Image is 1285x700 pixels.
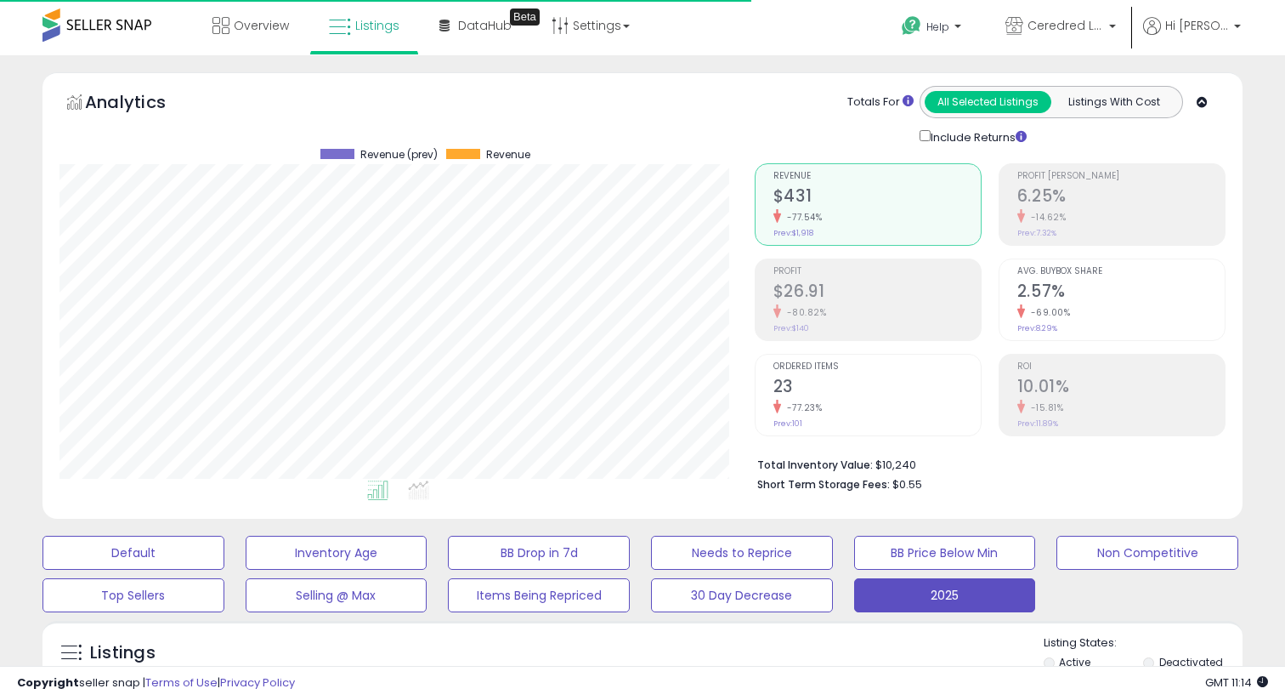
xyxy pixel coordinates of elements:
span: Revenue (prev) [360,149,438,161]
button: Selling @ Max [246,578,427,612]
button: 30 Day Decrease [651,578,833,612]
small: Prev: 101 [773,418,802,429]
b: Total Inventory Value: [757,458,873,472]
p: Listing States: [1044,635,1243,652]
button: BB Drop in 7d [448,536,630,570]
small: -15.81% [1025,401,1064,414]
button: Inventory Age [246,536,427,570]
span: Ordered Items [773,362,981,372]
button: Listings With Cost [1050,91,1177,113]
li: $10,240 [757,453,1213,474]
a: Terms of Use [145,674,218,691]
small: -77.54% [781,211,823,224]
span: Profit [PERSON_NAME] [1017,172,1225,181]
a: Help [888,3,978,55]
h2: 2.57% [1017,282,1225,304]
span: Help [926,20,949,34]
h5: Listings [90,641,156,665]
button: All Selected Listings [925,91,1051,113]
h2: 23 [773,377,981,400]
button: Needs to Reprice [651,536,833,570]
span: 2025-09-16 11:14 GMT [1205,674,1268,691]
div: Totals For [847,94,914,111]
h2: 10.01% [1017,377,1225,400]
span: Revenue [773,172,981,181]
small: Prev: $140 [773,323,809,333]
h2: 6.25% [1017,186,1225,209]
small: -77.23% [781,401,823,414]
small: -14.62% [1025,211,1067,224]
button: 2025 [854,578,1036,612]
span: $0.55 [892,476,922,492]
div: Tooltip anchor [510,9,540,26]
button: Default [42,536,224,570]
button: BB Price Below Min [854,536,1036,570]
div: Include Returns [907,127,1047,146]
span: Hi [PERSON_NAME] [1165,17,1229,34]
small: Prev: 11.89% [1017,418,1058,429]
span: Listings [355,17,399,34]
span: Profit [773,267,981,276]
small: Prev: 8.29% [1017,323,1057,333]
b: Short Term Storage Fees: [757,477,890,492]
span: Avg. Buybox Share [1017,267,1225,276]
span: Revenue [486,149,530,161]
a: Hi [PERSON_NAME] [1143,17,1241,55]
span: Ceredred LLC [1027,17,1104,34]
span: DataHub [458,17,512,34]
span: Overview [234,17,289,34]
small: -80.82% [781,306,827,319]
small: Prev: 7.32% [1017,228,1056,238]
small: -69.00% [1025,306,1071,319]
h5: Analytics [85,90,199,118]
h2: $26.91 [773,282,981,304]
button: Items Being Repriced [448,578,630,612]
label: Active [1059,655,1090,669]
button: Non Competitive [1056,536,1238,570]
strong: Copyright [17,674,79,691]
div: seller snap | | [17,675,295,691]
a: Privacy Policy [220,674,295,691]
h2: $431 [773,186,981,209]
i: Get Help [901,15,922,37]
span: ROI [1017,362,1225,372]
label: Deactivated [1159,655,1223,669]
small: Prev: $1,918 [773,228,813,238]
button: Top Sellers [42,578,224,612]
